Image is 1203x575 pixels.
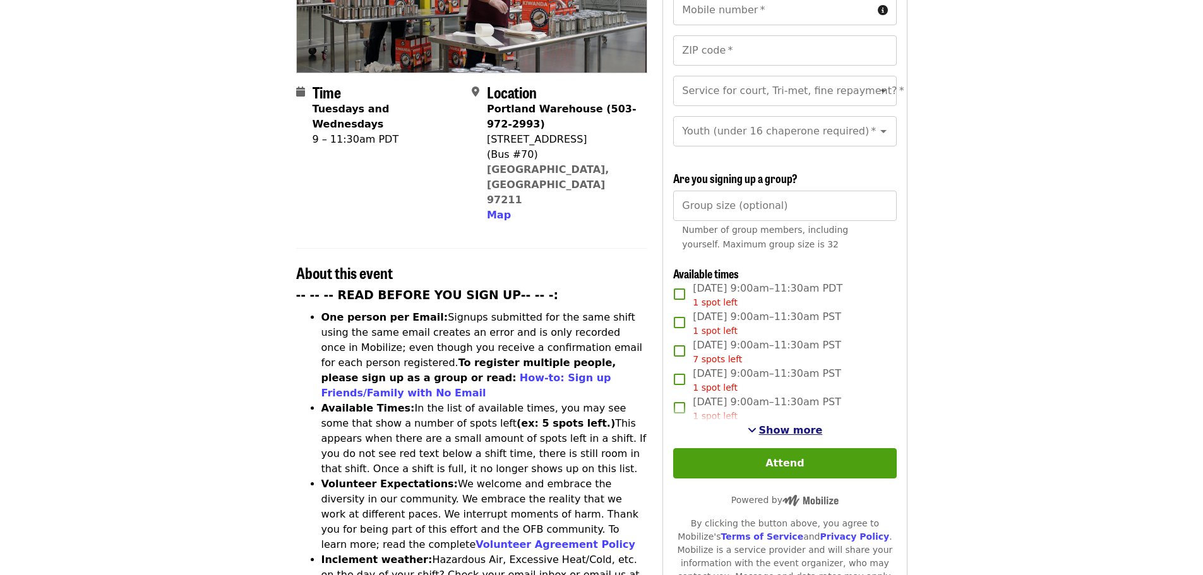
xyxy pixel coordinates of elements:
a: [GEOGRAPHIC_DATA], [GEOGRAPHIC_DATA] 97211 [487,163,609,206]
strong: Tuesdays and Wednesdays [313,103,390,130]
div: 9 – 11:30am PDT [313,132,462,147]
span: [DATE] 9:00am–11:30am PST [693,366,841,394]
strong: Portland Warehouse (503-972-2993) [487,103,637,130]
div: (Bus #70) [487,147,637,162]
i: circle-info icon [878,4,888,16]
button: Open [875,82,892,100]
i: map-marker-alt icon [472,86,479,98]
span: Number of group members, including yourself. Maximum group size is 32 [682,225,848,249]
span: 1 spot left [693,411,738,421]
li: Signups submitted for the same shift using the same email creates an error and is only recorded o... [321,310,648,401]
strong: (ex: 5 spots left.) [517,417,615,429]
span: 7 spots left [693,354,742,364]
img: Powered by Mobilize [782,495,839,506]
a: How-to: Sign up Friends/Family with No Email [321,372,611,399]
strong: One person per Email: [321,311,448,323]
span: [DATE] 9:00am–11:30am PST [693,338,841,366]
strong: Inclement weather: [321,554,433,566]
span: 1 spot left [693,297,738,307]
span: 1 spot left [693,382,738,393]
span: [DATE] 9:00am–11:30am PDT [693,281,842,309]
span: 1 spot left [693,326,738,336]
span: Time [313,81,341,103]
button: Attend [673,448,896,478]
a: Terms of Service [721,531,803,542]
button: See more timeslots [748,423,823,438]
span: Are you signing up a group? [673,170,798,186]
div: [STREET_ADDRESS] [487,132,637,147]
span: Powered by [731,495,839,505]
i: calendar icon [296,86,305,98]
strong: Available Times: [321,402,415,414]
span: [DATE] 9:00am–11:30am PST [693,309,841,338]
li: In the list of available times, you may see some that show a number of spots left This appears wh... [321,401,648,477]
button: Open [875,122,892,140]
button: Map [487,208,511,223]
li: We welcome and embrace the diversity in our community. We embrace the reality that we work at dif... [321,477,648,552]
input: ZIP code [673,35,896,66]
span: [DATE] 9:00am–11:30am PST [693,394,841,423]
strong: Volunteer Expectations: [321,478,458,490]
span: About this event [296,261,393,283]
strong: -- -- -- READ BEFORE YOU SIGN UP-- -- -: [296,288,559,302]
span: Available times [673,265,739,282]
a: Privacy Policy [820,531,889,542]
span: Show more [759,424,823,436]
span: Map [487,209,511,221]
strong: To register multiple people, please sign up as a group or read: [321,357,616,384]
a: Volunteer Agreement Policy [476,538,635,550]
input: [object Object] [673,191,896,221]
span: Location [487,81,537,103]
